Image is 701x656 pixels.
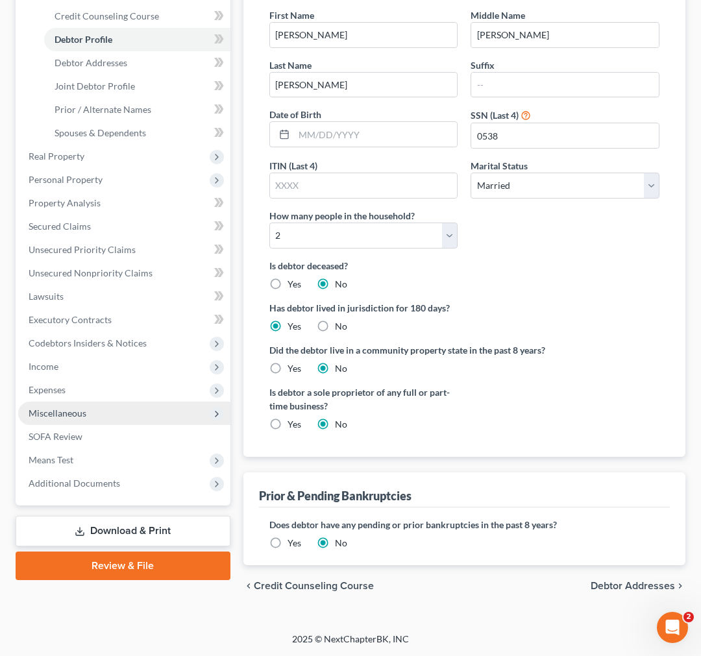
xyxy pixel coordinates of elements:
input: -- [270,23,458,47]
label: Date of Birth [269,108,321,121]
input: -- [471,73,659,97]
label: Suffix [471,58,495,72]
span: Secured Claims [29,221,91,232]
label: No [335,362,347,375]
iframe: Intercom live chat [657,612,688,643]
span: Spouses & Dependents [55,127,146,138]
span: 2 [683,612,694,622]
span: Credit Counseling Course [254,581,374,591]
input: MM/DD/YYYY [294,122,458,147]
a: Debtor Profile [44,28,230,51]
span: Debtor Profile [55,34,112,45]
a: Lawsuits [18,285,230,308]
button: Debtor Addresses chevron_right [591,581,685,591]
span: Codebtors Insiders & Notices [29,337,147,348]
span: Prior / Alternate Names [55,104,151,115]
label: No [335,418,347,431]
button: chevron_left Credit Counseling Course [243,581,374,591]
label: First Name [269,8,314,22]
span: Expenses [29,384,66,395]
a: Joint Debtor Profile [44,75,230,98]
span: Debtor Addresses [591,581,675,591]
span: Lawsuits [29,291,64,302]
span: Income [29,361,58,372]
a: SOFA Review [18,425,230,448]
span: Additional Documents [29,478,120,489]
span: Executory Contracts [29,314,112,325]
span: Unsecured Nonpriority Claims [29,267,153,278]
a: Property Analysis [18,191,230,215]
label: Does debtor have any pending or prior bankruptcies in the past 8 years? [269,518,659,531]
label: Did the debtor live in a community property state in the past 8 years? [269,343,659,357]
span: Miscellaneous [29,407,86,419]
label: Marital Status [471,159,528,173]
input: -- [270,73,458,97]
span: Means Test [29,454,73,465]
label: Middle Name [471,8,525,22]
label: Yes [288,320,301,333]
a: Review & File [16,552,230,580]
a: Secured Claims [18,215,230,238]
i: chevron_right [675,581,685,591]
a: Spouses & Dependents [44,121,230,145]
label: No [335,320,347,333]
span: Property Analysis [29,197,101,208]
span: SOFA Review [29,431,82,442]
span: Unsecured Priority Claims [29,244,136,255]
label: Yes [288,278,301,291]
a: Debtor Addresses [44,51,230,75]
span: Personal Property [29,174,103,185]
input: XXXX [471,123,659,148]
label: Is debtor a sole proprietor of any full or part-time business? [269,385,458,413]
span: Debtor Addresses [55,57,127,68]
label: Yes [288,537,301,550]
label: SSN (Last 4) [471,108,519,122]
span: Credit Counseling Course [55,10,159,21]
a: Prior / Alternate Names [44,98,230,121]
a: Download & Print [16,516,230,546]
a: Credit Counseling Course [44,5,230,28]
label: No [335,537,347,550]
i: chevron_left [243,581,254,591]
input: M.I [471,23,659,47]
div: 2025 © NextChapterBK, INC [39,633,662,656]
input: XXXX [270,173,458,198]
label: Yes [288,418,301,431]
label: How many people in the household? [269,209,415,223]
label: Yes [288,362,301,375]
a: Unsecured Nonpriority Claims [18,261,230,285]
div: Prior & Pending Bankruptcies [259,488,412,504]
label: Last Name [269,58,312,72]
span: Real Property [29,151,84,162]
label: Has debtor lived in jurisdiction for 180 days? [269,301,659,315]
label: ITIN (Last 4) [269,159,317,173]
label: Is debtor deceased? [269,259,659,273]
label: No [335,278,347,291]
span: Joint Debtor Profile [55,80,135,91]
a: Unsecured Priority Claims [18,238,230,261]
a: Executory Contracts [18,308,230,332]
